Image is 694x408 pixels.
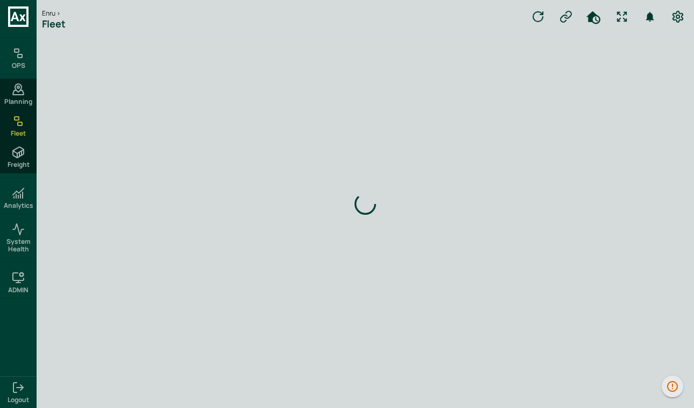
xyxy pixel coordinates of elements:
[4,98,32,105] span: Planning
[12,62,25,69] h6: OPS
[8,286,29,294] h6: ADMIN
[4,202,33,209] h6: Analytics
[2,238,34,254] span: System Health
[8,161,30,168] span: Freight
[11,130,26,137] span: Fleet
[8,396,29,404] span: Logout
